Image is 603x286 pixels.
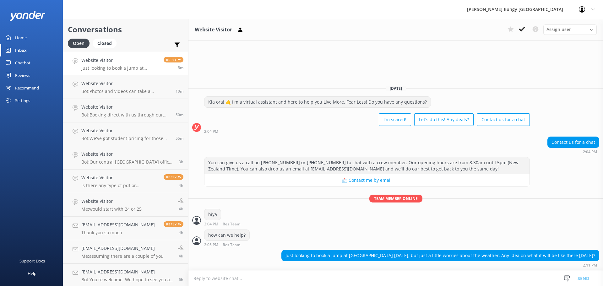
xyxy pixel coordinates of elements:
[15,31,27,44] div: Home
[179,206,183,212] span: Sep 24 2025 10:00am (UTC +12:00) Pacific/Auckland
[68,39,90,48] div: Open
[63,146,188,170] a: Website VisitorBot:Our central [GEOGRAPHIC_DATA] office is right in the heart of the action at [S...
[223,243,240,247] span: Res Team
[546,26,571,33] span: Assign user
[204,230,249,240] div: how can we help?
[204,209,221,220] div: hiya
[223,222,240,226] span: Res Team
[68,40,93,46] a: Open
[15,44,27,57] div: Inbox
[414,113,474,126] button: Let's do this! Any deals?
[81,80,171,87] h4: Website Visitor
[63,99,188,122] a: Website VisitorBot:Booking direct with us through our website always offers the best prices. Our ...
[81,253,164,259] p: Me: assuming there are a couple of you
[81,104,171,111] h4: Website Visitor
[81,206,142,212] p: Me: would start with 24 or 25
[176,89,183,94] span: Sep 24 2025 02:06pm (UTC +12:00) Pacific/Auckland
[15,69,30,82] div: Reviews
[81,57,159,64] h4: Website Visitor
[63,52,188,75] a: Website VisitorJust looking to book a jump at [GEOGRAPHIC_DATA] [DATE], but just a little worries...
[176,136,183,141] span: Sep 24 2025 01:21pm (UTC +12:00) Pacific/Auckland
[204,129,530,133] div: Sep 24 2025 02:04pm (UTC +12:00) Pacific/Auckland
[63,193,188,217] a: Website VisitorMe:would start with 24 or 254h
[63,75,188,99] a: Website VisitorBot:Photos and videos can take a minimum of 24 hours to come through. If it's been...
[164,174,183,180] span: Reply
[81,245,164,252] h4: [EMAIL_ADDRESS][DOMAIN_NAME]
[543,24,597,35] div: Assign User
[547,149,599,154] div: Sep 24 2025 02:04pm (UTC +12:00) Pacific/Auckland
[204,130,218,133] strong: 2:04 PM
[179,159,183,165] span: Sep 24 2025 10:56am (UTC +12:00) Pacific/Auckland
[179,277,183,282] span: Sep 24 2025 07:36am (UTC +12:00) Pacific/Auckland
[81,136,171,141] p: Bot: We've got student pricing for those studying at domestic NZ institutions. Just make sure you...
[63,217,188,240] a: [EMAIL_ADDRESS][DOMAIN_NAME]Thank you so muchReply4h
[204,222,218,226] strong: 2:04 PM
[583,263,597,267] strong: 2:11 PM
[195,26,232,34] h3: Website Visitor
[81,198,142,205] h4: Website Visitor
[477,113,530,126] button: Contact us for a chat
[164,57,183,62] span: Reply
[15,82,39,94] div: Recommend
[15,94,30,107] div: Settings
[28,267,36,280] div: Help
[63,170,188,193] a: Website VisitorIs there any type of pdf or something I can print off to give him for his bday? To...
[63,122,188,146] a: Website VisitorBot:We've got student pricing for those studying at domestic NZ institutions. Just...
[379,113,411,126] button: I'm scared!
[81,174,159,181] h4: Website Visitor
[583,150,597,154] strong: 2:04 PM
[178,65,183,70] span: Sep 24 2025 02:11pm (UTC +12:00) Pacific/Auckland
[68,24,183,35] h2: Conversations
[81,277,174,283] p: Bot: You're welcome. We hope to see you at one of our [PERSON_NAME] locations soon!
[19,255,45,267] div: Support Docs
[81,89,171,94] p: Bot: Photos and videos can take a minimum of 24 hours to come through. If it's been longer, hit u...
[81,268,174,275] h4: [EMAIL_ADDRESS][DOMAIN_NAME]
[204,242,261,247] div: Sep 24 2025 02:05pm (UTC +12:00) Pacific/Auckland
[81,230,155,235] p: Thank you so much
[93,39,117,48] div: Closed
[176,112,183,117] span: Sep 24 2025 01:26pm (UTC +12:00) Pacific/Auckland
[9,11,46,21] img: yonder-white-logo.png
[386,86,406,91] span: [DATE]
[281,263,599,267] div: Sep 24 2025 02:11pm (UTC +12:00) Pacific/Auckland
[81,159,174,165] p: Bot: Our central [GEOGRAPHIC_DATA] office is right in the heart of the action at [STREET_ADDRESS]...
[164,221,183,227] span: Reply
[204,97,431,107] div: Kia ora! 🤙 I'm a virtual assistant and here to help you Live More, Fear Less! Do you have any que...
[81,151,174,158] h4: Website Visitor
[204,222,261,226] div: Sep 24 2025 02:04pm (UTC +12:00) Pacific/Auckland
[81,221,155,228] h4: [EMAIL_ADDRESS][DOMAIN_NAME]
[179,230,183,235] span: Sep 24 2025 09:56am (UTC +12:00) Pacific/Auckland
[548,137,599,148] div: Contact us for a chat
[63,240,188,264] a: [EMAIL_ADDRESS][DOMAIN_NAME]Me:assuming there are a couple of you4h
[15,57,30,69] div: Chatbot
[81,183,159,188] p: Is there any type of pdf or something I can print off to give him for his bday? To put in a card ...
[81,127,171,134] h4: Website Visitor
[81,112,171,118] p: Bot: Booking direct with us through our website always offers the best prices. Our combos are the...
[204,174,530,186] button: 📩 Contact me by email
[179,253,183,259] span: Sep 24 2025 09:21am (UTC +12:00) Pacific/Auckland
[81,65,159,71] p: Just looking to book a jump at [GEOGRAPHIC_DATA] [DATE], but just a little worries about the weat...
[204,157,530,174] div: You can give us a call on [PHONE_NUMBER] or [PHONE_NUMBER] to chat with a crew member. Our openin...
[179,183,183,188] span: Sep 24 2025 10:03am (UTC +12:00) Pacific/Auckland
[282,250,599,261] div: Just looking to book a jump at [GEOGRAPHIC_DATA] [DATE], but just a little worries about the weat...
[204,243,218,247] strong: 2:05 PM
[369,195,422,202] span: Team member online
[93,40,120,46] a: Closed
